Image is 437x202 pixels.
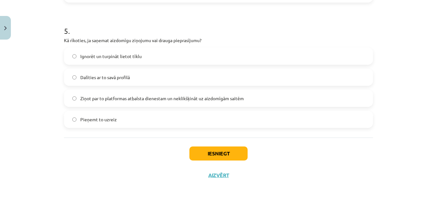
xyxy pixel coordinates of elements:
span: Ignorēt un turpināt lietot tīklu [80,53,142,60]
input: Ignorēt un turpināt lietot tīklu [72,54,76,58]
input: Pieņemt to uzreiz [72,117,76,122]
input: Dalīties ar to savā profilā [72,75,76,79]
span: Pieņemt to uzreiz [80,116,117,123]
button: Iesniegt [189,146,248,161]
p: Kā rīkoties, ja saņemat aizdomīgu ziņojumu vai drauga pieprasījumu? [64,37,373,44]
span: Dalīties ar to savā profilā [80,74,130,81]
h1: 5 . [64,15,373,35]
input: Ziņot par to platformas atbalsta dienestam un neklikšķināt uz aizdomīgām saitēm [72,96,76,101]
img: icon-close-lesson-0947bae3869378f0d4975bcd49f059093ad1ed9edebbc8119c70593378902aed.svg [4,26,7,30]
span: Ziņot par to platformas atbalsta dienestam un neklikšķināt uz aizdomīgām saitēm [80,95,244,102]
button: Aizvērt [206,172,231,178]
